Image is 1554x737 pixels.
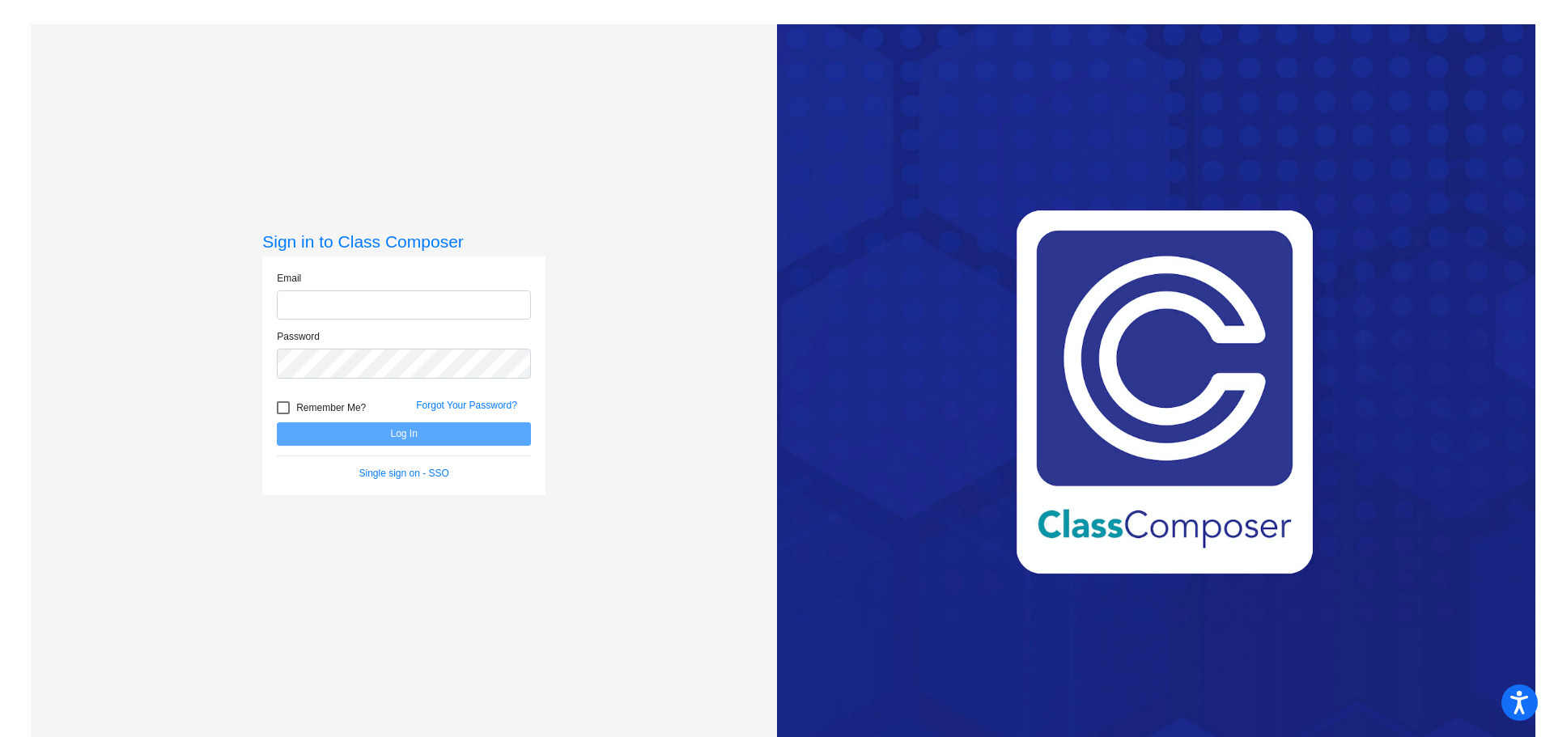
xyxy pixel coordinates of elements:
a: Single sign on - SSO [359,468,449,479]
a: Forgot Your Password? [416,400,517,411]
h3: Sign in to Class Composer [262,231,546,252]
button: Log In [277,422,531,446]
span: Remember Me? [296,398,366,417]
label: Email [277,271,301,286]
label: Password [277,329,320,344]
